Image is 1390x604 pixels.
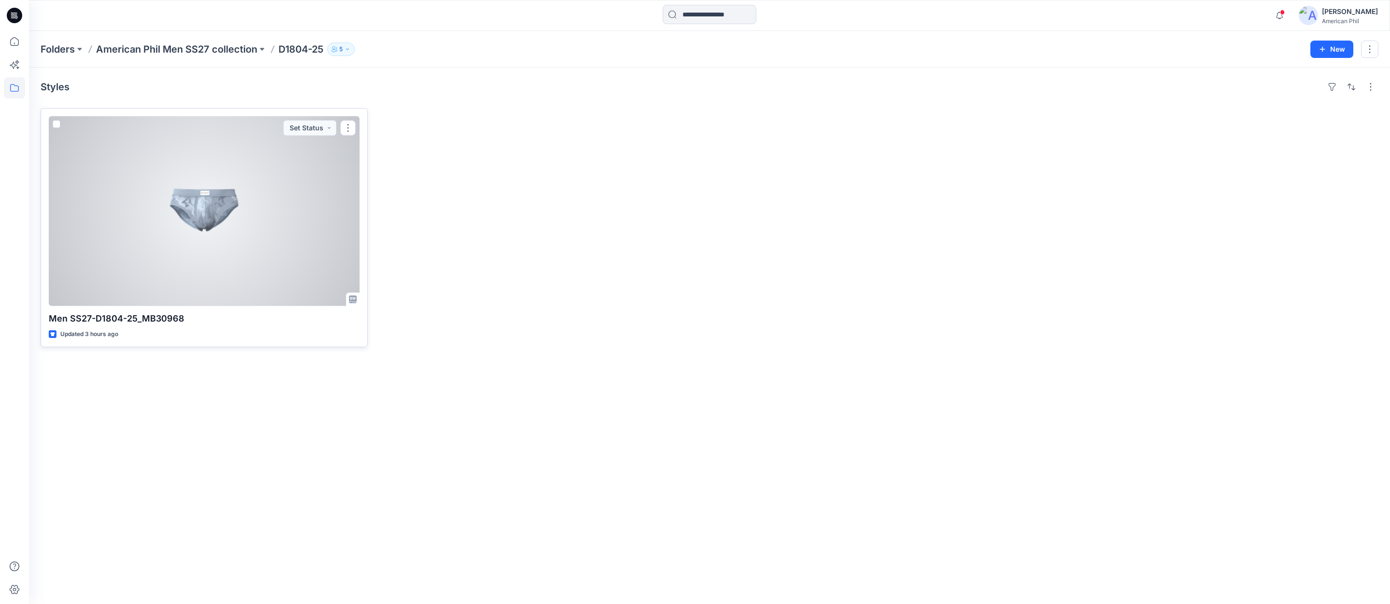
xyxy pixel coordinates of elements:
img: avatar [1299,6,1318,25]
button: New [1310,41,1353,58]
button: 5 [327,42,355,56]
p: D1804-25 [278,42,323,56]
div: American Phil [1322,17,1378,25]
p: Men SS27-D1804-25_MB30968 [49,312,360,325]
a: American Phil Men SS27 collection [96,42,257,56]
div: [PERSON_NAME] [1322,6,1378,17]
a: Men SS27-D1804-25_MB30968 [49,116,360,306]
a: Folders [41,42,75,56]
h4: Styles [41,81,69,93]
p: Updated 3 hours ago [60,329,118,339]
p: 5 [339,44,343,55]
